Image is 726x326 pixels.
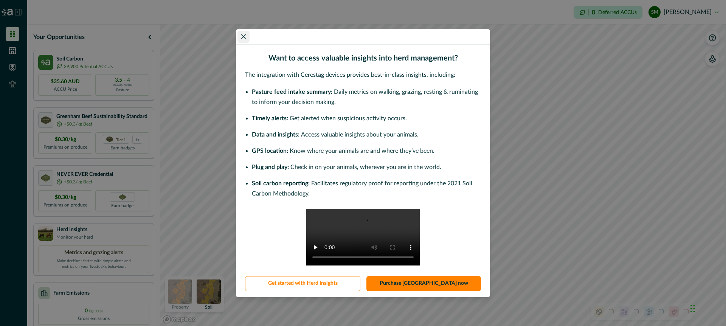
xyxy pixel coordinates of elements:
iframe: Chat Widget [688,290,726,326]
h2: Want to access valuable insights into herd management? [245,54,481,63]
span: Timely alerts: [252,115,288,121]
span: Daily metrics on walking, grazing, resting & ruminating to inform your decision making. [252,89,478,105]
button: Get started with Herd Insights [245,276,360,291]
span: Facilitates regulatory proof for reporting under the 2021 Soil Carbon Methodology. [252,180,472,197]
span: Soil carbon reporting: [252,180,310,186]
span: Know where your animals are and where they’ve been. [290,148,434,154]
a: Purchase [GEOGRAPHIC_DATA] now [366,276,481,291]
span: Plug and play: [252,164,289,170]
p: The integration with Cerestag devices provides best-in-class insights, including: [245,70,481,79]
span: Get alerted when suspicious activity occurs. [290,115,407,121]
span: Access valuable insights about your animals. [301,132,419,138]
span: Pasture feed intake summary: [252,89,332,95]
span: GPS location: [252,148,288,154]
button: Close [237,31,250,43]
span: Data and insights: [252,132,299,138]
span: Check in on your animals, wherever you are in the world. [290,164,441,170]
div: Drag [690,297,695,320]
